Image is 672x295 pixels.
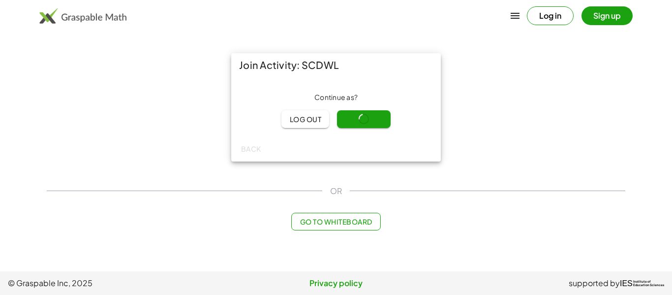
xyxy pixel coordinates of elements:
span: IES [620,279,633,288]
button: Log in [527,6,574,25]
span: © Graspable Inc, 2025 [8,277,227,289]
button: Go to Whiteboard [291,213,380,230]
a: Privacy policy [227,277,446,289]
span: Go to Whiteboard [300,217,372,226]
a: IESInstitute ofEducation Sciences [620,277,664,289]
span: Log out [289,115,321,124]
button: Sign up [581,6,633,25]
div: Join Activity: SCDWL [231,53,441,77]
span: OR [330,185,342,197]
button: Log out [281,110,329,128]
div: Continue as ? [239,93,433,102]
span: supported by [569,277,620,289]
span: Institute of Education Sciences [633,280,664,287]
